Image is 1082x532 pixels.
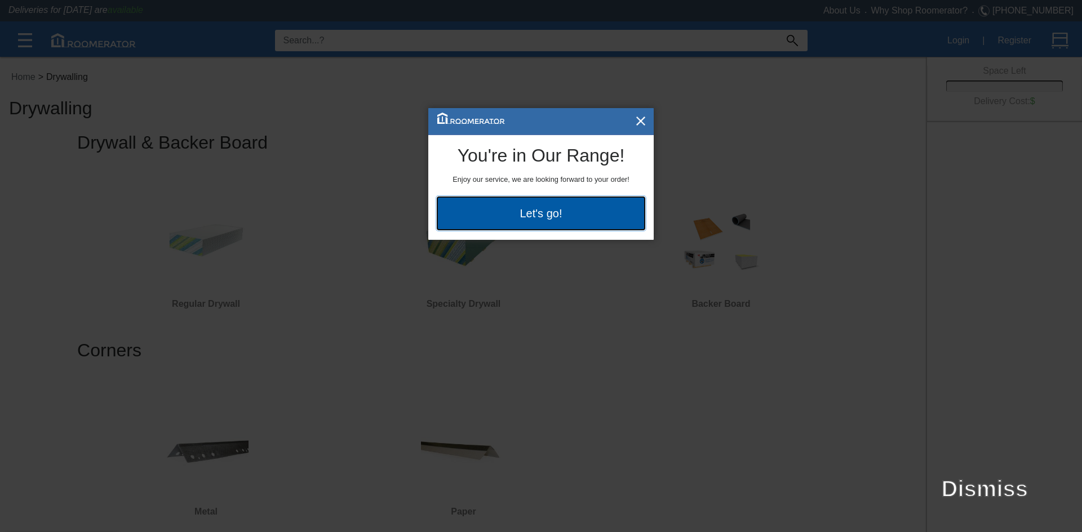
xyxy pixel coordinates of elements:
[437,113,505,124] img: roomerator-logo.svg
[942,472,1028,506] label: Dismiss
[437,135,645,162] h1: You're in Our Range!
[635,115,646,127] img: X_Button.png
[437,176,645,184] h3: Enjoy our service, we are looking forward to your order!
[437,196,645,230] button: Let's go!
